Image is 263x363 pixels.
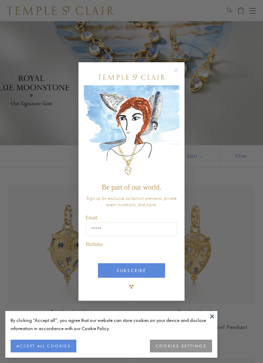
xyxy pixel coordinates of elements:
[231,333,256,356] iframe: Gorgias live chat messenger
[86,215,97,220] span: Email
[11,340,76,352] button: ACCEPT ALL COOKIES
[150,340,212,352] button: COOKIES SETTINGS
[11,316,212,333] div: By clicking “Accept all”, you agree that our website can store cookies on your device and disclos...
[84,85,179,180] img: c4a9eb12-d91a-4d4a-8ee0-386386f4f338.jpeg
[86,242,103,247] span: Birthday
[124,280,139,294] img: TSC
[98,75,165,80] img: Temple St. Clair
[175,69,184,78] button: Close dialog
[98,263,165,278] button: SUBSCRIBE
[86,223,177,236] input: Email
[102,183,161,191] span: Be part of our world.
[86,195,177,208] span: Sign up for exclusive collection previews, private event invitations, and more.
